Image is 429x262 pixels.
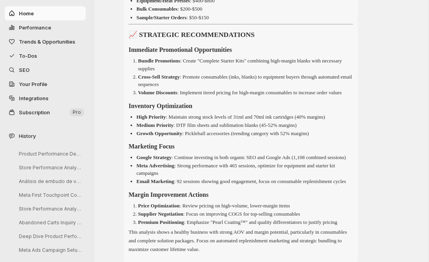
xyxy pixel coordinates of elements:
[19,53,37,59] span: To-Dos
[136,178,174,184] strong: Email Marketing
[138,74,352,88] p: : Promote consumables (inks, blanks) to equipment buyers through automated email sequences
[5,77,86,91] a: Your Profile
[19,10,34,16] span: Home
[13,230,87,242] button: Deep Dive Product Performance Analysis
[19,38,75,45] span: Trends & Opportunities
[13,189,87,201] button: Meta First Touchpoint Conversion Metrics
[138,58,342,71] p: : Create "Complete Starter Kits" combining high-margin blanks with necessary supplies
[138,90,342,95] p: : Implement tiered pricing for high-margin consumables to increase order values
[13,175,87,187] button: Análisis de embudo de ventas
[129,46,232,53] strong: Immediate Promotional Opportunities
[136,178,346,184] p: : 92 sessions showing good engagement, focus on consumable replenishment cycles
[19,109,50,115] span: Subscription
[136,6,177,12] strong: Bulk Consumables
[13,203,87,215] button: Store Performance Analysis and Recommendations
[13,244,87,256] button: Meta Ads Campaign Setup Instructions
[136,6,203,12] p: : $200-$500
[136,154,346,160] p: : Continue investing in both organic SEO and Google Ads (1,108 combined sessions)
[136,163,174,169] strong: Meta Advertising
[5,105,86,119] button: Subscription
[5,63,86,77] a: SEO
[5,6,86,20] button: Home
[138,211,183,217] strong: Supplier Negotiation
[13,148,87,160] button: Product Performance Deep Dive Analysis
[138,211,300,217] p: : Focus on improving COGS for top-selling consumables
[5,35,86,49] button: Trends & Opportunities
[129,143,175,150] strong: Marketing Focus
[5,20,86,35] button: Performance
[138,90,177,95] strong: Volume Discounts
[136,154,171,160] strong: Google Strategy
[136,15,209,20] p: : $50-$150
[73,109,81,115] span: Pro
[19,81,47,87] span: Your Profile
[136,15,186,20] strong: Sample/Starter Orders
[129,228,353,254] p: This analysis shows a healthy business with strong AOV and margin potential, particularly in cons...
[19,24,51,31] span: Performance
[136,122,296,128] p: : DTF film sheets and sublimation blanks (45-52% margins)
[138,203,180,209] strong: Price Optimization
[129,191,208,198] strong: Margin Improvement Actions
[129,103,192,109] strong: Inventory Optimization
[136,163,335,176] p: : Strong performance with 465 sessions, optimize for equipment and starter kit campaigns
[138,203,290,209] p: : Review pricing on high-volume, lower-margin items
[13,161,87,174] button: Store Performance Analysis and Insights
[129,31,254,38] strong: 📈 STRATEGIC RECOMMENDATIONS
[19,95,48,101] span: Integrations
[136,114,166,120] strong: High Priority
[136,122,173,128] strong: Medium Priority
[138,58,180,64] strong: Bundle Promotions
[138,219,184,225] strong: Premium Positioning
[136,130,309,136] p: : Pickleball accessories (trending category with 52% margins)
[5,49,86,63] button: To-Dos
[136,114,325,120] p: : Maintain strong stock levels of 31ml and 70ml ink cartridges (40% margins)
[13,216,87,229] button: Abandoned Carts Inquiry for [DATE]
[138,219,337,225] p: : Emphasize "Pearl Coating™" and quality differentiators to justify pricing
[19,132,36,140] span: History
[136,130,182,136] strong: Growth Opportunity
[19,67,29,73] span: SEO
[138,74,180,80] strong: Cross-Sell Strategy
[5,91,86,105] a: Integrations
